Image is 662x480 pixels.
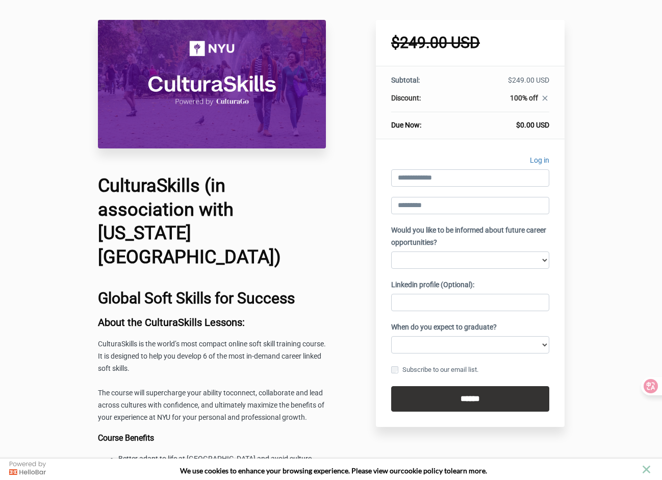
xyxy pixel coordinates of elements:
[391,366,398,373] input: Subscribe to our email list.
[98,317,326,328] h3: About the CulturaSkills Lessons:
[98,389,230,397] span: The course will supercharge your ability to
[391,224,549,249] label: Would you like to be informed about future career opportunities?
[98,340,326,372] span: CulturaSkills is the world’s most compact online soft skill training course. It is designed to he...
[98,174,326,269] h1: CulturaSkills (in association with [US_STATE][GEOGRAPHIC_DATA])
[98,20,326,148] img: 31710be-8b5f-527-66b4-0ce37cce11c4_CulturaSkills_NYU_Course_Header_Image.png
[98,389,324,421] span: connect, collaborate and lead across cultures with confidence, and ultimately maximize the benefi...
[401,466,443,475] a: cookie policy
[444,466,451,475] strong: to
[457,75,549,93] td: $249.00 USD
[391,93,457,112] th: Discount:
[391,364,478,375] label: Subscribe to our email list.
[118,454,312,475] span: Better adapt to life at [GEOGRAPHIC_DATA] and avoid culture shock
[541,94,549,103] i: close
[98,289,295,307] b: Global Soft Skills for Success
[510,94,538,102] span: 100% off
[391,112,457,131] th: Due Now:
[391,321,497,334] label: When do you expect to graduate?
[451,466,487,475] span: learn more.
[530,155,549,169] a: Log in
[180,466,401,475] span: We use cookies to enhance your browsing experience. Please view our
[391,35,549,50] h1: $249.00 USD
[516,121,549,129] span: $0.00 USD
[391,279,474,291] label: Linkedin profile (Optional):
[98,433,154,443] b: Course Benefits
[538,94,549,105] a: close
[391,76,420,84] span: Subtotal:
[640,463,653,476] button: close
